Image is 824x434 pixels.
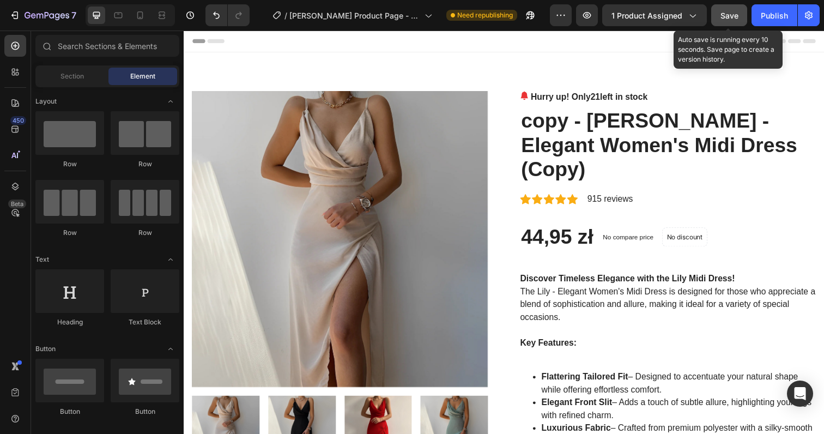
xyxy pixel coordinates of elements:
strong: Key Features: [343,314,401,323]
span: Element [130,71,155,81]
span: Layout [35,97,57,106]
div: Button [35,407,104,417]
strong: Elegant Front Slit [365,375,437,384]
div: Beta [8,200,26,208]
span: Need republishing [457,10,513,20]
span: Text [35,255,49,264]
strong: Flattering Tailored Fit [365,349,453,358]
div: Text Block [111,317,179,327]
button: Save [711,4,747,26]
div: Row [35,159,104,169]
div: 44,95 zł [343,197,419,225]
span: Button [35,344,56,354]
strong: Discover Timeless Elegance with the Lily Midi Dress! [343,249,563,258]
p: No discount [493,206,530,216]
p: 7 [71,9,76,22]
p: 915 reviews [412,166,458,179]
span: Save [720,11,738,20]
input: Search Sections & Elements [35,35,179,57]
div: Row [111,228,179,238]
div: Open Intercom Messenger [787,381,813,407]
span: / [284,10,287,21]
p: Hurry up! Only left in stock [354,62,474,75]
button: 1 product assigned [602,4,707,26]
li: – Designed to accentuate your natural shape while offering effortless comfort. [365,347,646,373]
div: Heading [35,317,104,327]
div: Publish [761,10,788,21]
span: Section [60,71,84,81]
span: Toggle open [162,93,179,110]
span: Toggle open [162,251,179,268]
div: Undo/Redo [205,4,250,26]
h2: copy - [PERSON_NAME] - Elegant Women's Midi Dress (Copy) [343,79,646,156]
span: 21 [415,63,425,73]
button: 7 [4,4,81,26]
span: [PERSON_NAME] Product Page - [DATE] 17:00:31 [289,10,420,21]
div: Row [111,159,179,169]
button: Publish [752,4,797,26]
p: No compare price [428,208,480,214]
li: – Adds a touch of subtle allure, highlighting your legs with refined charm. [365,373,646,400]
div: 450 [10,116,26,125]
div: Row [35,228,104,238]
div: Button [111,407,179,417]
strong: Luxurious Fabric [365,401,436,411]
span: Toggle open [162,340,179,358]
li: – Crafted from premium polyester with a silky-smooth finish that feels soft against the skin. [365,400,646,426]
span: 1 product assigned [611,10,682,21]
iframe: Design area [184,31,824,434]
